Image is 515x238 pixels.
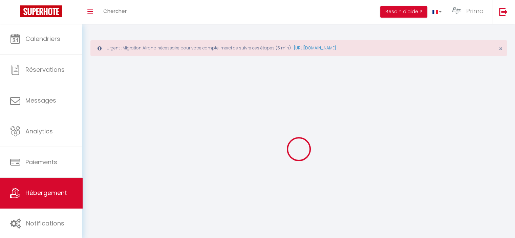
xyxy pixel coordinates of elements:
span: Réservations [25,65,65,74]
button: Ouvrir le widget de chat LiveChat [5,3,26,23]
img: ... [452,6,462,16]
span: Chercher [103,7,127,15]
a: [URL][DOMAIN_NAME] [294,45,336,51]
span: Hébergement [25,189,67,197]
span: Paiements [25,158,57,166]
img: Super Booking [20,5,62,17]
button: Close [499,46,502,52]
span: Calendriers [25,35,60,43]
span: × [499,44,502,53]
div: Urgent : Migration Airbnb nécessaire pour votre compte, merci de suivre ces étapes (5 min) - [90,40,507,56]
span: Analytics [25,127,53,135]
span: Primo [466,7,484,15]
button: Besoin d'aide ? [380,6,427,18]
img: logout [499,7,508,16]
span: Messages [25,96,56,105]
span: Notifications [26,219,64,228]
